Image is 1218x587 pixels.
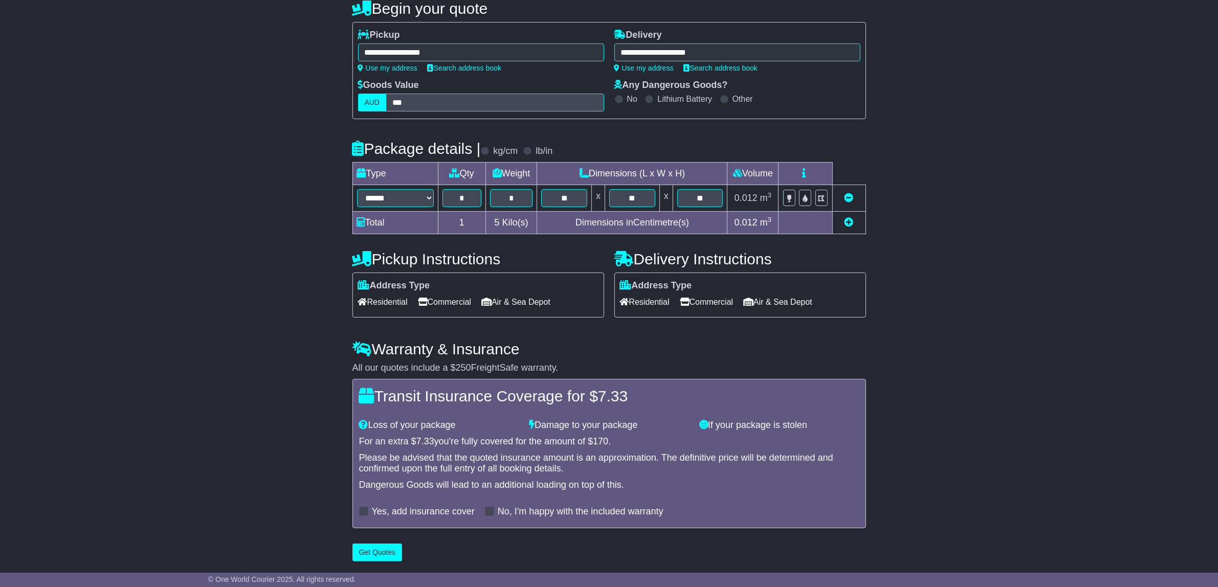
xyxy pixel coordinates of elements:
[481,294,550,310] span: Air & Sea Depot
[498,506,663,517] label: No, I'm happy with the included warranty
[352,544,403,561] button: Get Quotes
[735,217,758,228] span: 0.012
[733,94,753,104] label: Other
[614,251,866,267] h4: Delivery Instructions
[428,64,501,72] a: Search address book
[485,212,537,234] td: Kilo(s)
[768,191,772,199] sup: 3
[494,217,499,228] span: 5
[657,94,712,104] label: Lithium Battery
[359,480,859,491] div: Dangerous Goods will lead to an additional loading on top of this.
[620,280,692,291] label: Address Type
[524,420,694,431] div: Damage to your package
[536,146,552,157] label: lb/in
[418,294,471,310] span: Commercial
[727,163,779,185] td: Volume
[352,363,866,374] div: All our quotes include a $ FreightSafe warranty.
[592,185,605,212] td: x
[593,436,608,446] span: 170
[208,575,356,583] span: © One World Courier 2025. All rights reserved.
[598,388,628,404] span: 7.33
[684,64,758,72] a: Search address book
[614,30,662,41] label: Delivery
[358,30,400,41] label: Pickup
[694,420,865,431] div: If your package is stolen
[845,217,854,228] a: Add new item
[614,80,728,91] label: Any Dangerous Goods?
[352,212,438,234] td: Total
[760,193,772,203] span: m
[352,140,481,157] h4: Package details |
[620,294,670,310] span: Residential
[537,212,727,234] td: Dimensions in Centimetre(s)
[359,388,859,404] h4: Transit Insurance Coverage for $
[359,453,859,475] div: Please be advised that the quoted insurance amount is an approximation. The definitive price will...
[845,193,854,203] a: Remove this item
[372,506,475,517] label: Yes, add insurance cover
[493,146,518,157] label: kg/cm
[760,217,772,228] span: m
[768,216,772,223] sup: 3
[438,212,485,234] td: 1
[537,163,727,185] td: Dimensions (L x W x H)
[438,163,485,185] td: Qty
[358,80,419,91] label: Goods Value
[456,363,471,373] span: 250
[627,94,637,104] label: No
[352,341,866,357] h4: Warranty & Insurance
[659,185,673,212] td: x
[358,294,408,310] span: Residential
[359,436,859,447] div: For an extra $ you're fully covered for the amount of $ .
[485,163,537,185] td: Weight
[680,294,733,310] span: Commercial
[416,436,434,446] span: 7.33
[735,193,758,203] span: 0.012
[354,420,524,431] div: Loss of your package
[614,64,674,72] a: Use my address
[358,280,430,291] label: Address Type
[743,294,812,310] span: Air & Sea Depot
[358,94,387,111] label: AUD
[352,163,438,185] td: Type
[352,251,604,267] h4: Pickup Instructions
[358,64,417,72] a: Use my address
